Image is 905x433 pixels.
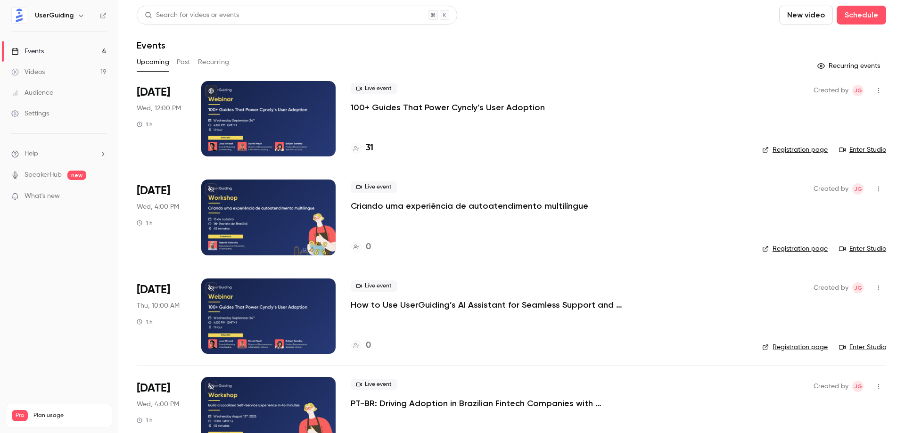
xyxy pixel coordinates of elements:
[814,381,848,392] span: Created by
[67,171,86,180] span: new
[813,58,886,74] button: Recurring events
[852,282,864,294] span: Joud Ghazal
[779,6,833,25] button: New video
[852,183,864,195] span: Joud Ghazal
[852,381,864,392] span: Joud Ghazal
[137,282,170,297] span: [DATE]
[854,85,862,96] span: JG
[137,180,186,255] div: Oct 15 Wed, 4:00 PM (America/Sao Paulo)
[25,191,60,201] span: What's new
[814,282,848,294] span: Created by
[839,145,886,155] a: Enter Studio
[366,339,371,352] h4: 0
[198,55,230,70] button: Recurring
[25,149,38,159] span: Help
[351,280,397,292] span: Live event
[852,85,864,96] span: Joud Ghazal
[11,67,45,77] div: Videos
[137,301,180,310] span: Thu, 10:00 AM
[12,8,27,23] img: UserGuiding
[137,202,179,212] span: Wed, 4:00 PM
[351,299,633,310] a: How to Use UserGuiding’s AI Assistant for Seamless Support and Adoption
[33,412,106,419] span: Plan usage
[839,244,886,253] a: Enter Studio
[762,343,828,352] a: Registration page
[351,83,397,94] span: Live event
[137,121,153,128] div: 1 h
[137,104,181,113] span: Wed, 12:00 PM
[11,47,44,56] div: Events
[145,10,239,20] div: Search for videos or events
[177,55,190,70] button: Past
[366,142,373,155] h4: 31
[137,40,165,51] h1: Events
[137,85,170,100] span: [DATE]
[839,343,886,352] a: Enter Studio
[137,219,153,227] div: 1 h
[854,381,862,392] span: JG
[351,142,373,155] a: 31
[11,88,53,98] div: Audience
[814,85,848,96] span: Created by
[837,6,886,25] button: Schedule
[814,183,848,195] span: Created by
[854,183,862,195] span: JG
[351,339,371,352] a: 0
[137,183,170,198] span: [DATE]
[854,282,862,294] span: JG
[762,145,828,155] a: Registration page
[137,278,186,354] div: Oct 23 Thu, 4:00 PM (Europe/Istanbul)
[11,109,49,118] div: Settings
[11,149,107,159] li: help-dropdown-opener
[25,170,62,180] a: SpeakerHub
[351,241,371,253] a: 0
[762,244,828,253] a: Registration page
[366,241,371,253] h4: 0
[137,400,179,409] span: Wed, 4:00 PM
[351,102,545,113] a: 100+ Guides That Power Cyncly’s User Adoption
[95,192,107,201] iframe: Noticeable Trigger
[137,55,169,70] button: Upcoming
[137,381,170,396] span: [DATE]
[351,379,397,390] span: Live event
[137,318,153,326] div: 1 h
[351,398,633,409] a: PT-BR: Driving Adoption in Brazilian Fintech Companies with UserGuiding
[12,410,28,421] span: Pro
[35,11,74,20] h6: UserGuiding
[351,181,397,193] span: Live event
[351,200,588,212] a: Criando uma experiência de autoatendimento multilíngue
[137,81,186,156] div: Sep 24 Wed, 4:00 PM (Europe/London)
[137,417,153,424] div: 1 h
